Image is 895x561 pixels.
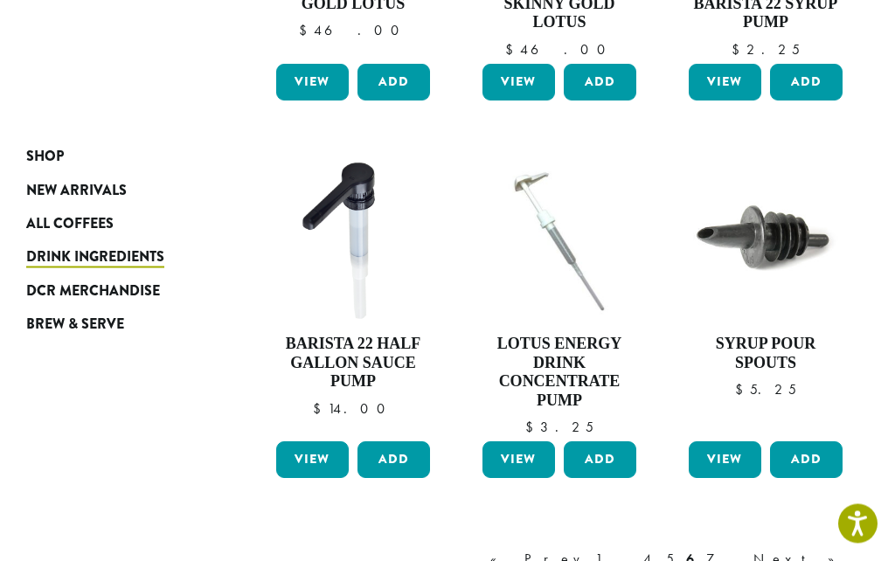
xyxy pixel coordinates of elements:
[732,41,746,59] span: $
[26,308,198,341] a: Brew & Serve
[564,65,636,101] button: Add
[357,442,430,479] button: Add
[26,314,124,336] span: Brew & Serve
[26,180,127,202] span: New Arrivals
[482,442,555,479] a: View
[735,381,796,399] bdi: 5.25
[276,65,349,101] a: View
[478,159,641,435] a: Lotus Energy Drink Concentrate Pump $3.25
[26,274,198,308] a: DCR Merchandise
[689,65,761,101] a: View
[732,41,800,59] bdi: 2.25
[26,173,198,206] a: New Arrivals
[505,41,614,59] bdi: 46.00
[689,442,761,479] a: View
[299,22,407,40] bdi: 46.00
[26,213,114,235] span: All Coffees
[735,381,750,399] span: $
[482,65,555,101] a: View
[357,65,430,101] button: Add
[272,159,434,435] a: Barista 22 Half Gallon Sauce Pump $14.00
[525,419,593,437] bdi: 3.25
[26,140,198,173] a: Shop
[770,65,843,101] button: Add
[505,41,520,59] span: $
[276,442,349,479] a: View
[272,336,434,392] h4: Barista 22 Half Gallon Sauce Pump
[478,336,641,411] h4: Lotus Energy Drink Concentrate Pump
[299,22,314,40] span: $
[26,240,198,274] a: Drink Ingredients
[313,400,328,419] span: $
[272,159,434,322] img: DP1898.01.png
[684,159,847,322] img: Black-Syrup-Pour-Spouts-Single-300x300.jpg
[26,246,164,268] span: Drink Ingredients
[26,207,198,240] a: All Coffees
[684,336,847,373] h4: Syrup Pour Spouts
[26,280,160,302] span: DCR Merchandise
[313,400,393,419] bdi: 14.00
[26,146,64,168] span: Shop
[770,442,843,479] button: Add
[478,159,641,322] img: pump_1024x1024_2x_720x_7ebb9306-2e50-43cc-9be2-d4d1730b4a2d_460x-300x300.jpg
[525,419,540,437] span: $
[564,442,636,479] button: Add
[684,159,847,435] a: Syrup Pour Spouts $5.25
